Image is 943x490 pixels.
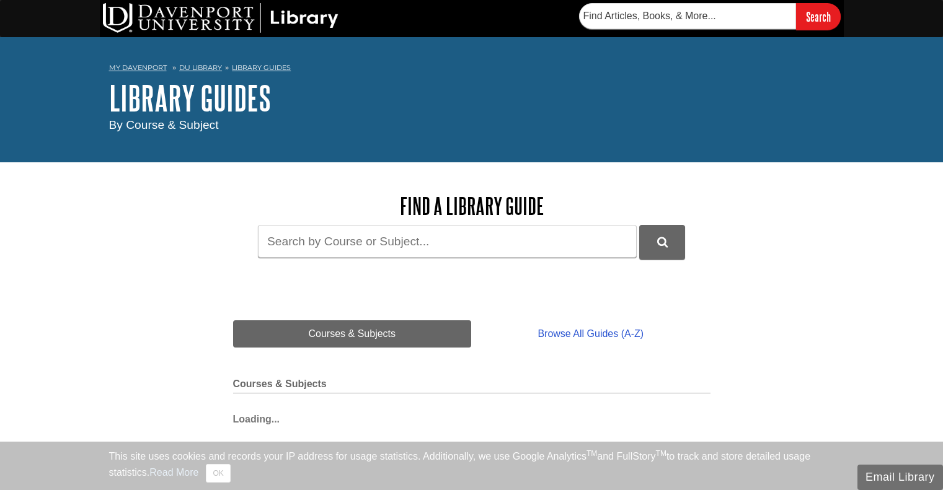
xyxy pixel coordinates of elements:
i: Search Library Guides [657,237,668,248]
input: Search [796,3,841,30]
h2: Courses & Subjects [233,378,711,393]
h2: Find a Library Guide [233,193,711,219]
div: Loading... [233,406,711,427]
form: Searches DU Library's articles, books, and more [579,3,841,30]
a: My Davenport [109,63,167,73]
input: Search by Course or Subject... [258,225,637,258]
a: Library Guides [232,63,291,72]
img: DU Library [103,3,339,33]
nav: breadcrumb [109,59,835,79]
a: Browse All Guides (A-Z) [471,320,710,348]
a: Read More [149,467,198,478]
button: Email Library [857,465,943,490]
h1: Library Guides [109,79,835,116]
a: DU Library [179,63,222,72]
div: This site uses cookies and records your IP address for usage statistics. Additionally, we use Goo... [109,449,835,483]
input: Find Articles, Books, & More... [579,3,796,29]
div: By Course & Subject [109,116,835,134]
a: Courses & Subjects [233,320,472,348]
button: Close [206,464,230,483]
